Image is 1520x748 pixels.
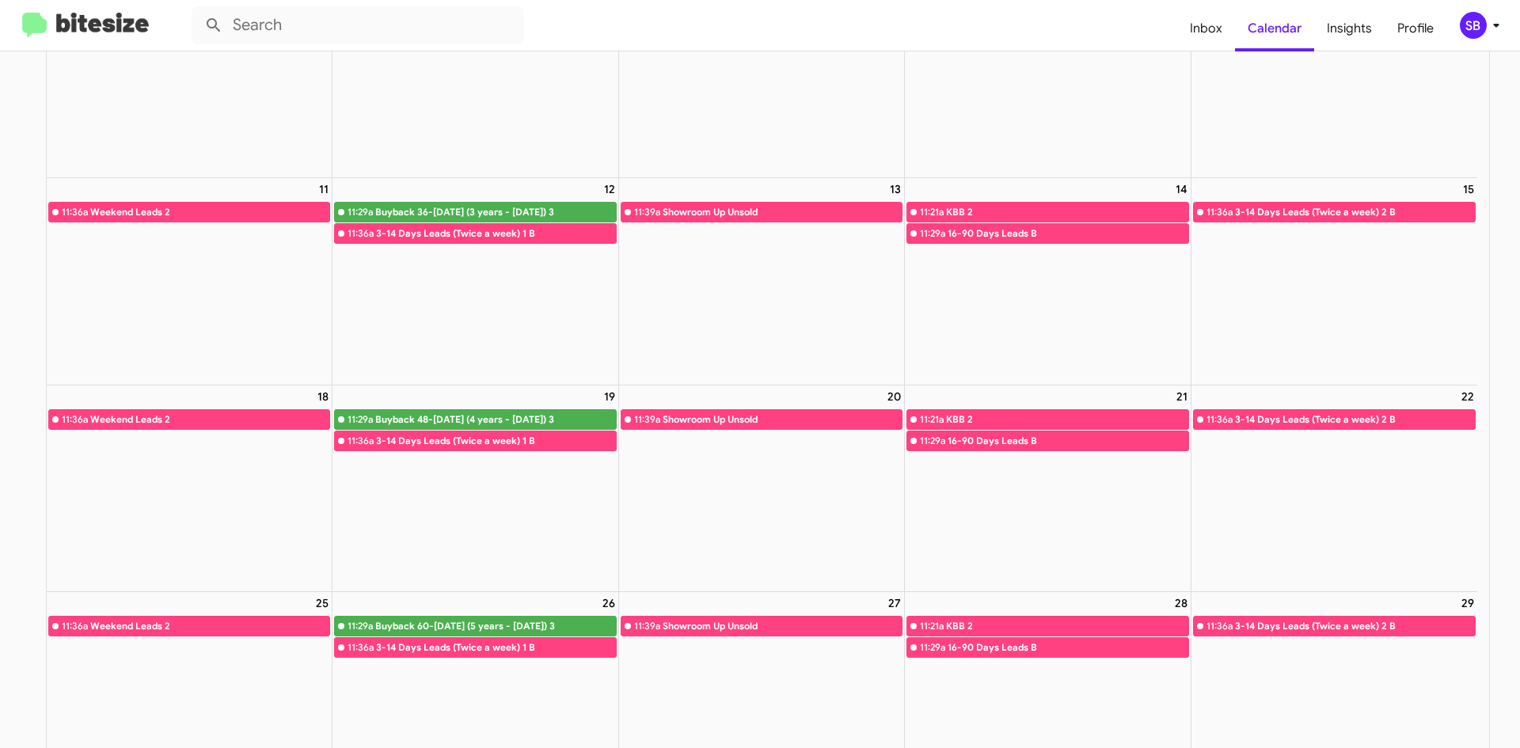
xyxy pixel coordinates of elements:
[599,592,618,614] a: August 26, 2025
[920,204,944,220] div: 11:21a
[348,226,374,241] div: 11:36a
[375,204,615,220] div: Buyback 36-[DATE] (3 years - [DATE]) 3
[618,178,904,385] td: August 13, 2025
[920,433,945,449] div: 11:29a
[376,640,615,655] div: 3-14 Days Leads (Twice a week) 1 B
[885,592,904,614] a: August 27, 2025
[1385,6,1446,51] a: Profile
[313,592,332,614] a: August 25, 2025
[1235,618,1475,634] div: 3-14 Days Leads (Twice a week) 2 B
[1172,592,1191,614] a: August 28, 2025
[634,618,660,634] div: 11:39a
[348,433,374,449] div: 11:36a
[1173,385,1191,408] a: August 21, 2025
[946,618,1187,634] div: KBB 2
[90,204,330,220] div: Weekend Leads 2
[601,178,618,200] a: August 12, 2025
[663,618,902,634] div: Showroom Up Unsold
[1172,178,1191,200] a: August 14, 2025
[946,412,1187,427] div: KBB 2
[884,385,904,408] a: August 20, 2025
[618,385,904,591] td: August 20, 2025
[375,618,615,634] div: Buyback 60-[DATE] (5 years - [DATE]) 3
[90,618,330,634] div: Weekend Leads 2
[920,412,944,427] div: 11:21a
[1314,6,1385,51] a: Insights
[316,178,332,200] a: August 11, 2025
[62,412,88,427] div: 11:36a
[1458,385,1477,408] a: August 22, 2025
[1235,412,1475,427] div: 3-14 Days Leads (Twice a week) 2 B
[1458,592,1477,614] a: August 29, 2025
[192,6,524,44] input: Search
[1460,12,1487,39] div: SB
[948,226,1187,241] div: 16-90 Days Leads B
[1235,204,1475,220] div: 3-14 Days Leads (Twice a week) 2 B
[1446,12,1503,39] button: SB
[905,385,1191,591] td: August 21, 2025
[920,226,945,241] div: 11:29a
[332,178,618,385] td: August 12, 2025
[376,226,615,241] div: 3-14 Days Leads (Twice a week) 1 B
[663,204,902,220] div: Showroom Up Unsold
[376,433,615,449] div: 3-14 Days Leads (Twice a week) 1 B
[920,618,944,634] div: 11:21a
[946,204,1187,220] div: KBB 2
[634,204,660,220] div: 11:39a
[1191,178,1476,385] td: August 15, 2025
[1206,412,1233,427] div: 11:36a
[634,412,660,427] div: 11:39a
[601,385,618,408] a: August 19, 2025
[62,618,88,634] div: 11:36a
[1460,178,1477,200] a: August 15, 2025
[948,433,1187,449] div: 16-90 Days Leads B
[314,385,332,408] a: August 18, 2025
[1191,385,1476,591] td: August 22, 2025
[348,640,374,655] div: 11:36a
[1206,618,1233,634] div: 11:36a
[920,640,945,655] div: 11:29a
[1235,6,1314,51] a: Calendar
[47,178,332,385] td: August 11, 2025
[948,640,1187,655] div: 16-90 Days Leads B
[905,178,1191,385] td: August 14, 2025
[887,178,904,200] a: August 13, 2025
[348,412,373,427] div: 11:29a
[375,412,615,427] div: Buyback 48-[DATE] (4 years - [DATE]) 3
[332,385,618,591] td: August 19, 2025
[90,412,330,427] div: Weekend Leads 2
[348,204,373,220] div: 11:29a
[663,412,902,427] div: Showroom Up Unsold
[47,385,332,591] td: August 18, 2025
[1206,204,1233,220] div: 11:36a
[348,618,373,634] div: 11:29a
[62,204,88,220] div: 11:36a
[1177,6,1235,51] a: Inbox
